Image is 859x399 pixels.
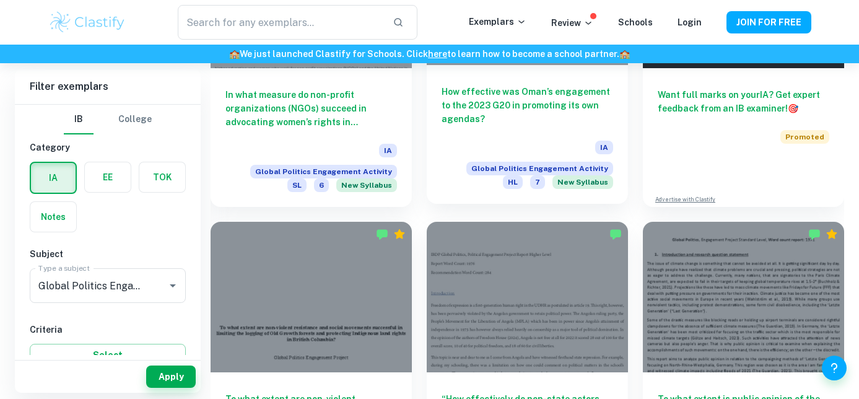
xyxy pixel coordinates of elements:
[336,178,397,192] span: New Syllabus
[287,178,307,192] span: SL
[64,105,94,134] button: IB
[30,344,186,366] button: Select
[146,366,196,388] button: Apply
[118,105,152,134] button: College
[38,263,90,273] label: Type a subject
[64,105,152,134] div: Filter type choice
[552,175,613,189] span: New Syllabus
[658,88,829,115] h6: Want full marks on your IA ? Get expert feedback from an IB examiner!
[30,141,186,154] h6: Category
[229,49,240,59] span: 🏫
[30,247,186,261] h6: Subject
[609,228,622,240] img: Marked
[551,16,593,30] p: Review
[2,47,857,61] h6: We just launched Clastify for Schools. Click to learn how to become a school partner.
[678,17,702,27] a: Login
[178,5,382,40] input: Search for any exemplars...
[393,228,406,240] div: Premium
[428,49,447,59] a: here
[726,11,811,33] button: JOIN FOR FREE
[826,228,838,240] div: Premium
[85,162,131,192] button: EE
[15,69,201,104] h6: Filter exemplars
[250,165,397,178] span: Global Politics Engagement Activity
[469,15,526,28] p: Exemplars
[336,178,397,192] div: Starting from the May 2026 session, the Global Politics Engagement Activity requirements have cha...
[30,202,76,232] button: Notes
[503,175,523,189] span: HL
[619,49,630,59] span: 🏫
[552,175,613,189] div: Starting from the May 2026 session, the Global Politics Engagement Activity requirements have cha...
[788,103,798,113] span: 🎯
[808,228,821,240] img: Marked
[618,17,653,27] a: Schools
[225,88,397,129] h6: In what measure do non-profit organizations (NGOs) succeed in advocating women’s rights in [GEOGR...
[530,175,545,189] span: 7
[139,162,185,192] button: TOK
[655,195,715,204] a: Advertise with Clastify
[780,130,829,144] span: Promoted
[164,277,181,294] button: Open
[314,178,329,192] span: 6
[48,10,127,35] img: Clastify logo
[466,162,613,175] span: Global Politics Engagement Activity
[442,85,613,126] h6: How effective was Oman’s engagement to the 2023 G20 in promoting its own agendas?
[376,228,388,240] img: Marked
[31,163,76,193] button: IA
[822,356,847,380] button: Help and Feedback
[379,144,397,157] span: IA
[595,141,613,154] span: IA
[30,323,186,336] h6: Criteria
